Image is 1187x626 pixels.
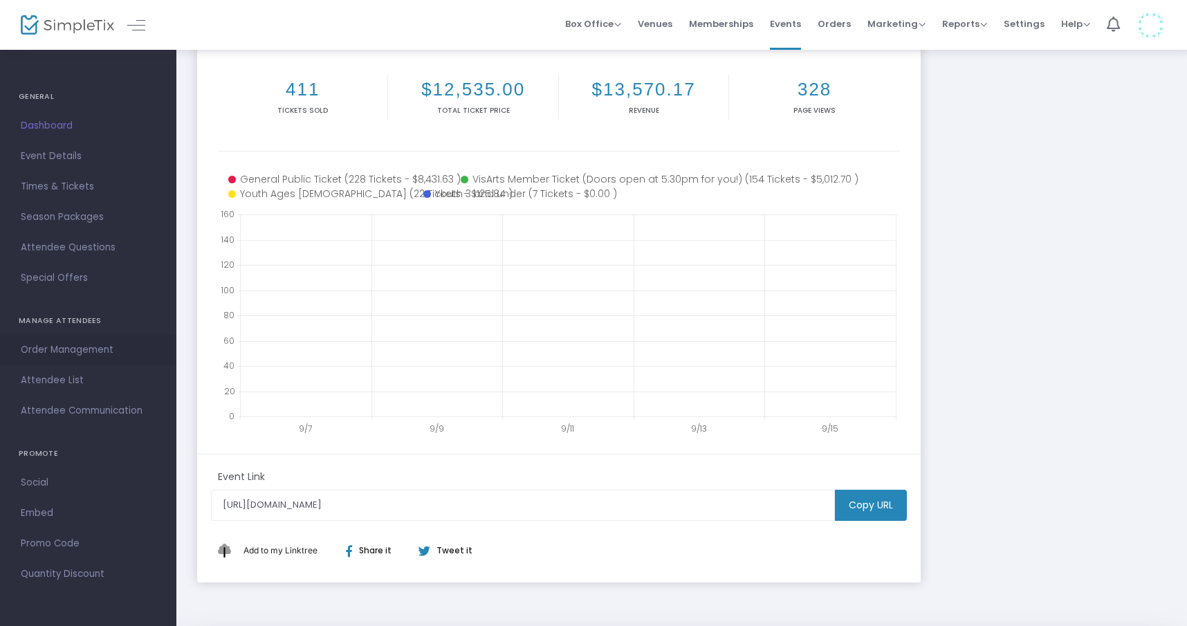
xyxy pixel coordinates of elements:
[430,423,444,434] text: 9/9
[562,105,726,116] p: Revenue
[221,284,234,295] text: 100
[21,341,156,359] span: Order Management
[223,309,234,321] text: 80
[689,6,753,42] span: Memberships
[21,371,156,389] span: Attendee List
[21,178,156,196] span: Times & Tickets
[332,544,418,557] div: Share it
[21,239,156,257] span: Attendee Questions
[21,117,156,135] span: Dashboard
[867,17,926,30] span: Marketing
[21,269,156,287] span: Special Offers
[221,105,385,116] p: Tickets sold
[19,440,158,468] h4: PROMOTE
[218,544,240,557] img: linktree
[221,79,385,100] h2: 411
[562,79,726,100] h2: $13,570.17
[224,385,235,396] text: 20
[691,423,707,434] text: 9/13
[822,423,838,434] text: 9/15
[19,307,158,335] h4: MANAGE ATTENDEES
[229,410,234,422] text: 0
[243,545,318,555] span: Add to my Linktree
[1004,6,1045,42] span: Settings
[405,544,479,557] div: Tweet it
[19,83,158,111] h4: GENERAL
[818,6,851,42] span: Orders
[223,360,234,371] text: 40
[942,17,987,30] span: Reports
[391,105,555,116] p: Total Ticket Price
[21,147,156,165] span: Event Details
[732,79,896,100] h2: 328
[391,79,555,100] h2: $12,535.00
[21,208,156,226] span: Season Packages
[732,105,896,116] p: Page Views
[221,233,234,245] text: 140
[21,565,156,583] span: Quantity Discount
[218,470,265,484] m-panel-subtitle: Event Link
[221,208,234,220] text: 160
[21,504,156,522] span: Embed
[770,6,801,42] span: Events
[835,490,907,521] m-button: Copy URL
[223,334,234,346] text: 60
[1061,17,1090,30] span: Help
[21,474,156,492] span: Social
[299,423,312,434] text: 9/7
[565,17,621,30] span: Box Office
[21,535,156,553] span: Promo Code
[561,423,574,434] text: 9/11
[21,402,156,420] span: Attendee Communication
[221,259,234,270] text: 120
[240,534,321,567] button: Add This to My Linktree
[638,6,672,42] span: Venues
